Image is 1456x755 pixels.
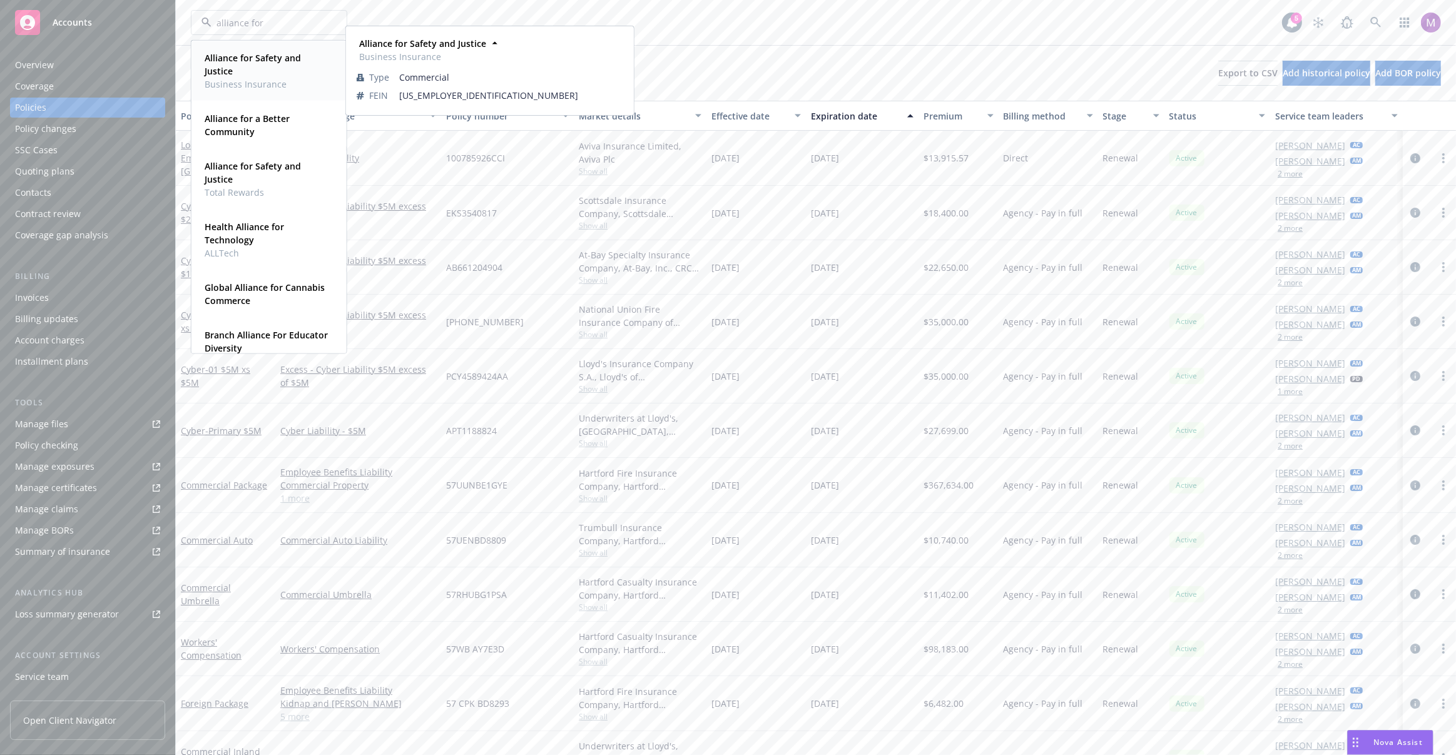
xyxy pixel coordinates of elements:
[10,478,165,498] a: Manage certificates
[280,109,422,123] div: Lines of coverage
[280,363,436,389] a: Excess - Cyber Liability $5M excess of $5M
[181,309,266,334] a: Cyber
[1408,532,1423,547] a: circleInformation
[205,425,262,437] span: - Primary $5M
[1392,10,1417,35] a: Switch app
[806,101,919,131] button: Expiration date
[1373,737,1423,747] span: Nova Assist
[1278,661,1303,668] button: 2 more
[359,38,486,49] strong: Alliance for Safety and Justice
[1436,151,1451,166] a: more
[15,225,108,245] div: Coverage gap analysis
[181,200,250,225] a: Cyber
[1278,716,1303,723] button: 2 more
[10,270,165,283] div: Billing
[15,667,69,687] div: Service team
[811,206,839,220] span: [DATE]
[446,370,508,383] span: PCY4589424AA
[1408,260,1423,275] a: circleInformation
[176,101,275,131] button: Policy details
[1408,205,1423,220] a: circleInformation
[1275,427,1345,440] a: [PERSON_NAME]
[1103,261,1139,274] span: Renewal
[1275,302,1345,315] a: [PERSON_NAME]
[15,352,88,372] div: Installment plans
[1004,151,1029,165] span: Direct
[10,435,165,455] a: Policy checking
[1275,739,1345,752] a: [PERSON_NAME]
[1408,641,1423,656] a: circleInformation
[359,50,486,63] span: Business Insurance
[1278,497,1303,505] button: 2 more
[1275,139,1345,152] a: [PERSON_NAME]
[579,493,701,504] span: Show all
[1103,206,1139,220] span: Renewal
[811,109,900,123] div: Expiration date
[446,206,497,220] span: EKS3540817
[10,520,165,540] a: Manage BORs
[1103,642,1139,656] span: Renewal
[280,151,436,165] a: Employers Liability
[1275,520,1345,534] a: [PERSON_NAME]
[711,534,740,547] span: [DATE]
[280,254,436,280] a: Excess - Cyber Liability $5M excess of $15M
[211,16,322,29] input: Filter by keyword
[711,206,740,220] span: [DATE]
[579,248,701,275] div: At-Bay Specialty Insurance Company, At-Bay, Inc., CRC Group
[924,642,969,656] span: $98,183.00
[446,315,524,328] span: [PHONE_NUMBER]
[579,656,701,667] span: Show all
[1275,318,1345,331] a: [PERSON_NAME]
[446,151,505,165] span: 100785926CCI
[1218,61,1278,86] button: Export to CSV
[1278,333,1303,341] button: 2 more
[924,588,969,601] span: $11,402.00
[1363,10,1388,35] a: Search
[15,457,94,477] div: Manage exposures
[811,315,839,328] span: [DATE]
[205,186,331,199] span: Total Rewards
[579,329,701,340] span: Show all
[1408,478,1423,493] a: circleInformation
[181,139,268,190] a: Local Placement
[1275,466,1345,479] a: [PERSON_NAME]
[15,435,78,455] div: Policy checking
[15,414,68,434] div: Manage files
[10,397,165,409] div: Tools
[1174,153,1199,164] span: Active
[181,534,253,546] a: Commercial Auto
[711,588,740,601] span: [DATE]
[446,109,555,123] div: Policy number
[10,161,165,181] a: Quoting plans
[579,711,701,722] span: Show all
[1004,534,1083,547] span: Agency - Pay in full
[181,109,257,123] div: Policy details
[1103,479,1139,492] span: Renewal
[924,534,969,547] span: $10,740.00
[1275,193,1345,206] a: [PERSON_NAME]
[1275,155,1345,168] a: [PERSON_NAME]
[1174,480,1199,491] span: Active
[205,246,331,260] span: ALLTech
[446,261,502,274] span: AB661204904
[1275,684,1345,697] a: [PERSON_NAME]
[711,697,740,710] span: [DATE]
[1174,207,1199,218] span: Active
[1436,587,1451,602] a: more
[205,113,290,138] strong: Alliance for a Better Community
[1275,700,1345,713] a: [PERSON_NAME]
[15,688,94,708] div: Sales relationships
[1103,151,1139,165] span: Renewal
[924,697,964,710] span: $6,482.00
[999,101,1098,131] button: Billing method
[1103,588,1139,601] span: Renewal
[924,315,969,328] span: $35,000.00
[15,76,54,96] div: Coverage
[280,308,436,335] a: Excess - Cyber Liability $5M excess of $10M
[446,479,507,492] span: 57UUNBE1GYE
[10,76,165,96] a: Coverage
[1421,13,1441,33] img: photo
[15,183,51,203] div: Contacts
[280,710,436,723] a: 5 more
[711,370,740,383] span: [DATE]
